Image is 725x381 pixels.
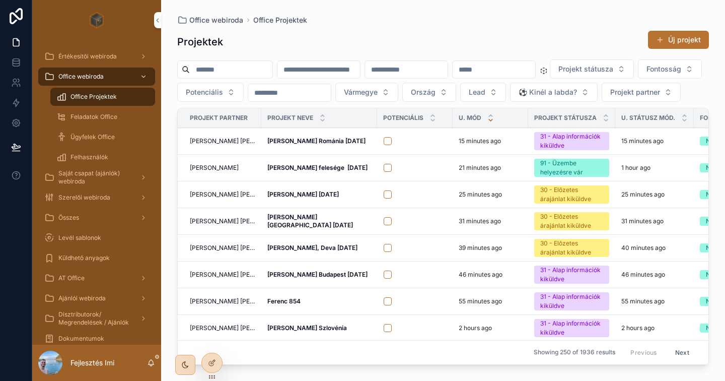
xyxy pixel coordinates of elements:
[267,190,371,199] a: [PERSON_NAME] [DATE]
[621,114,675,122] span: U. státusz mód.
[383,114,423,122] span: Potenciális
[58,73,104,81] span: Office webiroda
[50,148,155,166] a: Felhasználók
[402,83,456,102] button: Select Button
[58,294,106,302] span: Ajánlói webiroda
[540,185,603,204] div: 30 - Előzetes árajánlat kiküldve
[190,271,255,279] a: [PERSON_NAME] [PERSON_NAME]
[190,137,255,145] a: [PERSON_NAME] [PERSON_NAME]
[411,87,436,97] span: Ország
[621,324,688,332] a: 2 hours ago
[534,319,609,337] a: 31 - Alap információk kiküldve
[267,114,313,122] span: Projekt neve
[621,217,688,225] a: 31 minutes ago
[621,217,664,225] p: 31 minutes ago
[190,244,255,252] a: [PERSON_NAME] [PERSON_NAME]
[70,113,117,121] span: Feladatok Office
[186,87,223,97] span: Potenciális
[668,345,696,360] button: Next
[621,324,655,332] p: 2 hours ago
[646,64,681,74] span: Fontosság
[58,310,132,327] span: Disztributorok/ Megrendelések / Ajánlók
[190,190,255,199] span: [PERSON_NAME] [PERSON_NAME]
[534,292,609,310] a: 31 - Alap információk kiküldve
[38,188,155,207] a: Szerelői webiroda
[267,213,371,229] a: [PERSON_NAME] [GEOGRAPHIC_DATA] [DATE]
[534,266,609,284] a: 31 - Alap információk kiküldve
[58,335,104,343] span: Dokumentumok
[534,132,609,150] a: 31 - Alap információk kiküldve
[459,217,522,225] a: 31 minutes ago
[70,133,115,141] span: Ügyfelek Office
[58,254,110,262] span: Küldhető anyagok
[32,40,161,345] div: scrollable content
[267,244,371,252] a: [PERSON_NAME], Deva [DATE]
[459,271,502,279] p: 46 minutes ago
[558,64,613,74] span: Projekt státusza
[459,324,492,332] p: 2 hours ago
[177,83,244,102] button: Select Button
[267,297,371,305] a: Ferenc 854
[335,83,398,102] button: Select Button
[70,93,117,101] span: Office Projektek
[621,244,688,252] a: 40 minutes ago
[267,213,353,229] strong: [PERSON_NAME] [GEOGRAPHIC_DATA] [DATE]
[534,159,609,177] a: 91 - Üzembe helyezésre vár
[58,52,117,60] span: Értékesítői webiroda
[621,190,688,199] a: 25 minutes ago
[177,15,243,25] a: Office webiroda
[177,35,223,49] h1: Projektek
[550,59,634,79] button: Select Button
[459,114,481,122] span: u. mód
[621,271,665,279] p: 46 minutes ago
[621,190,665,199] p: 25 minutes ago
[540,212,603,230] div: 30 - Előzetes árajánlat kiküldve
[534,349,615,357] span: Showing 250 of 1936 results
[648,31,709,49] button: Új projekt
[267,137,371,145] a: [PERSON_NAME] Románia [DATE]
[459,297,502,305] p: 55 minutes ago
[459,137,522,145] a: 15 minutes ago
[621,164,688,172] a: 1 hour ago
[190,164,255,172] a: [PERSON_NAME]
[459,164,501,172] p: 21 minutes ago
[621,297,688,305] a: 55 minutes ago
[540,132,603,150] div: 31 - Alap információk kiküldve
[267,324,371,332] a: [PERSON_NAME] Szlovénia
[540,266,603,284] div: 31 - Alap információk kiküldve
[540,159,603,177] div: 91 - Üzembe helyezésre vár
[38,309,155,328] a: Disztributorok/ Megrendelések / Ajánlók
[38,289,155,307] a: Ajánlói webiroda
[253,15,307,25] a: Office Projektek
[190,164,239,172] span: [PERSON_NAME]
[459,137,501,145] p: 15 minutes ago
[459,297,522,305] a: 55 minutes ago
[459,190,502,199] p: 25 minutes ago
[58,194,110,202] span: Szerelői webiroda
[38,269,155,287] a: AT Office
[540,319,603,337] div: 31 - Alap információk kiküldve
[459,164,522,172] a: 21 minutes ago
[50,88,155,106] a: Office Projektek
[38,249,155,267] a: Küldhető anyagok
[519,87,577,97] span: ⚽️ Kinél a labda?
[190,217,255,225] a: [PERSON_NAME] [PERSON_NAME]
[189,15,243,25] span: Office webiroda
[534,212,609,230] a: 30 - Előzetes árajánlat kiküldve
[534,239,609,257] a: 30 - Előzetes árajánlat kiküldve
[344,87,378,97] span: Vármegye
[190,297,255,305] a: [PERSON_NAME] [PERSON_NAME]
[534,114,597,122] span: Projekt státusza
[638,59,702,79] button: Select Button
[459,324,522,332] a: 2 hours ago
[50,128,155,146] a: Ügyfelek Office
[469,87,485,97] span: Lead
[540,292,603,310] div: 31 - Alap információk kiküldve
[267,190,339,198] strong: [PERSON_NAME] [DATE]
[70,153,108,161] span: Felhasználók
